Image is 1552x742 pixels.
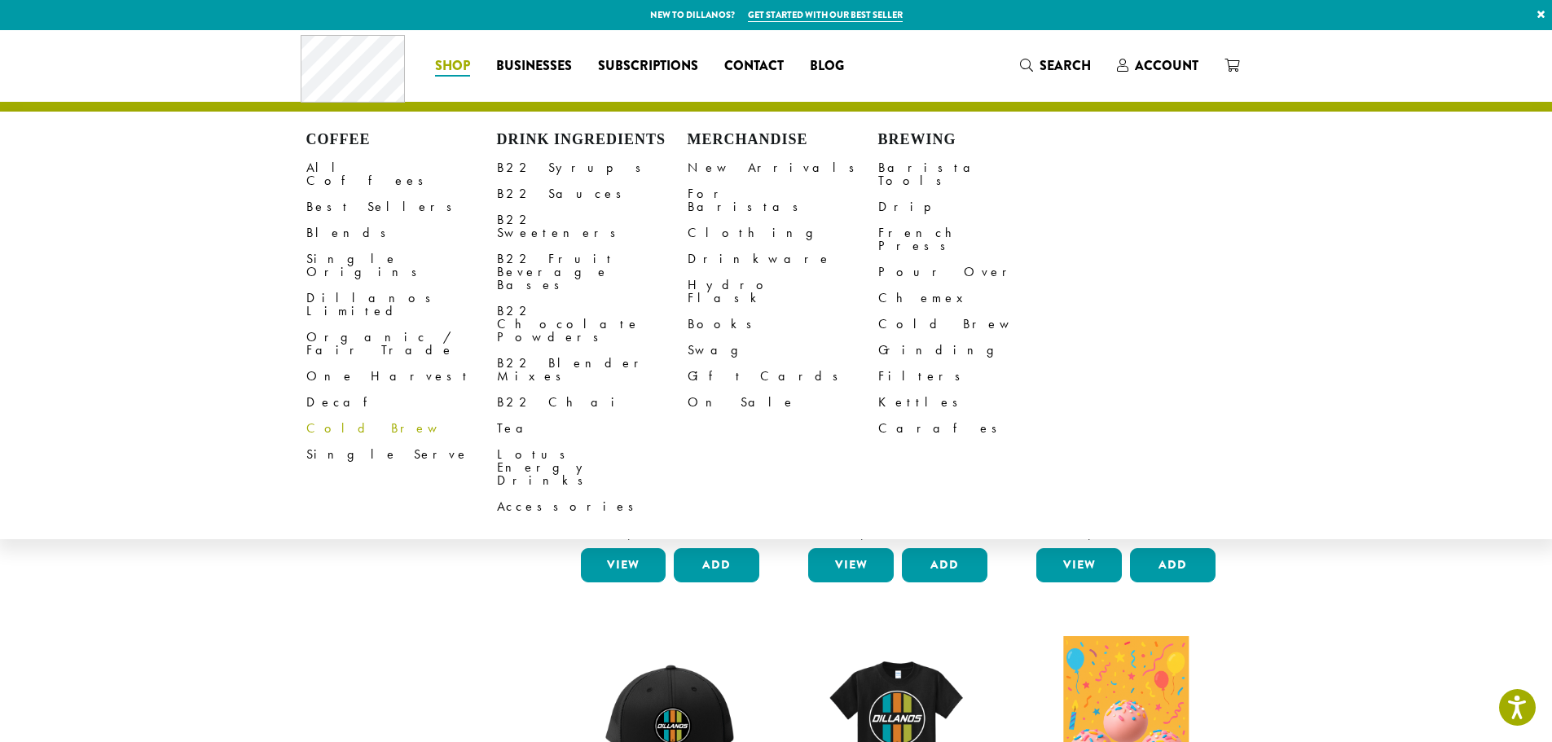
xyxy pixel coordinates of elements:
[598,56,698,77] span: Subscriptions
[1036,548,1122,582] a: View
[497,441,688,494] a: Lotus Energy Drinks
[878,194,1069,220] a: Drip
[878,363,1069,389] a: Filters
[878,155,1069,194] a: Barista Tools
[688,246,878,272] a: Drinkware
[435,56,470,77] span: Shop
[808,548,894,582] a: View
[688,272,878,311] a: Hydro Flask
[497,131,688,149] h4: Drink Ingredients
[878,415,1069,441] a: Carafes
[306,363,497,389] a: One Harvest
[688,389,878,415] a: On Sale
[306,131,497,149] h4: Coffee
[497,350,688,389] a: B22 Blender Mixes
[674,548,759,582] button: Add
[497,494,688,520] a: Accessories
[902,548,987,582] button: Add
[688,363,878,389] a: Gift Cards
[878,311,1069,337] a: Cold Brew
[1135,56,1198,75] span: Account
[306,415,497,441] a: Cold Brew
[496,56,572,77] span: Businesses
[688,131,878,149] h4: Merchandise
[878,131,1069,149] h4: Brewing
[306,155,497,194] a: All Coffees
[688,181,878,220] a: For Baristas
[581,548,666,582] a: View
[422,53,483,79] a: Shop
[497,389,688,415] a: B22 Chai
[497,155,688,181] a: B22 Syrups
[688,155,878,181] a: New Arrivals
[306,389,497,415] a: Decaf
[497,415,688,441] a: Tea
[1007,52,1104,79] a: Search
[497,246,688,298] a: B22 Fruit Beverage Bases
[306,220,497,246] a: Blends
[306,246,497,285] a: Single Origins
[878,285,1069,311] a: Chemex
[306,194,497,220] a: Best Sellers
[1032,283,1220,542] a: Bodum Handheld Milk Frother $10.00
[748,8,903,22] a: Get started with our best seller
[688,220,878,246] a: Clothing
[577,283,764,542] a: Bodum Electric Milk Frother $30.00
[497,207,688,246] a: B22 Sweeteners
[878,337,1069,363] a: Grinding
[306,441,497,468] a: Single Serve
[306,285,497,324] a: Dillanos Limited
[306,324,497,363] a: Organic / Fair Trade
[724,56,784,77] span: Contact
[878,389,1069,415] a: Kettles
[688,311,878,337] a: Books
[688,337,878,363] a: Swag
[878,259,1069,285] a: Pour Over
[1040,56,1091,75] span: Search
[497,298,688,350] a: B22 Chocolate Powders
[810,56,844,77] span: Blog
[1130,548,1216,582] button: Add
[804,283,991,542] a: Bodum Electric Water Kettle $25.00
[497,181,688,207] a: B22 Sauces
[878,220,1069,259] a: French Press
